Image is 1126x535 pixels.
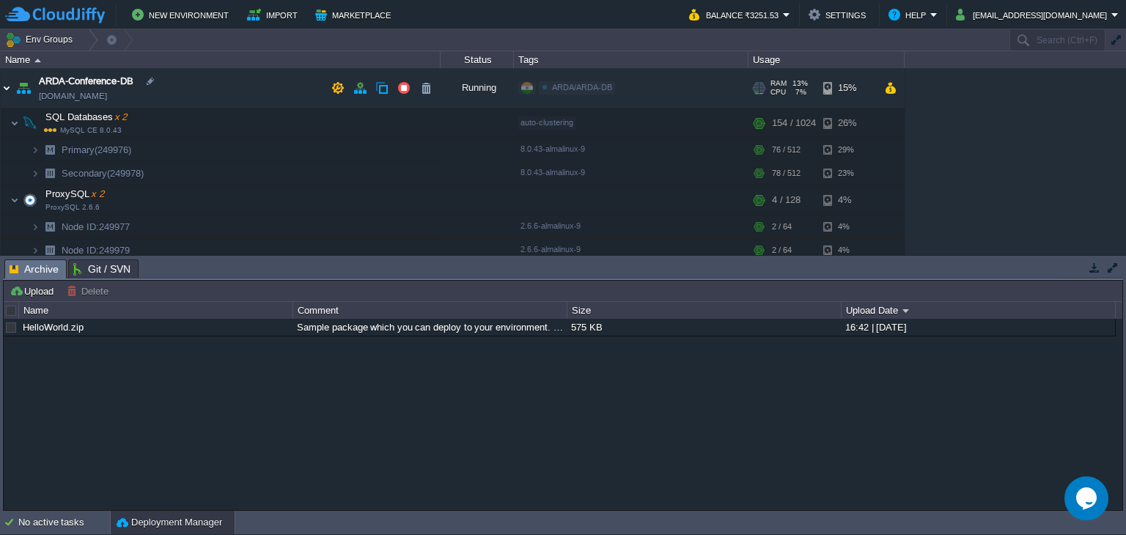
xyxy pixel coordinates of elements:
[39,74,133,89] a: ARDA-Conference-DB
[315,6,395,23] button: Marketplace
[1,51,440,68] div: Name
[60,244,132,257] a: Node ID:249979
[20,108,40,138] img: AMDAwAAAACH5BAEAAAAALAAAAAABAAEAAAICRAEAOw==
[772,239,792,262] div: 2 / 64
[823,215,871,238] div: 4%
[95,144,131,155] span: (249976)
[689,6,783,23] button: Balance ₹3251.53
[520,221,581,230] span: 2.6.6-almalinux-9
[749,51,904,68] div: Usage
[40,215,60,238] img: AMDAwAAAACH5BAEAAAAALAAAAAABAAEAAAICRAEAOw==
[40,139,60,161] img: AMDAwAAAACH5BAEAAAAALAAAAAABAAEAAAICRAEAOw==
[117,515,222,530] button: Deployment Manager
[842,319,1114,336] div: 16:42 | [DATE]
[520,168,585,177] span: 8.0.43-almalinux-9
[44,111,129,122] a: SQL Databasesx 2MySQL CE 8.0.43
[809,6,870,23] button: Settings
[823,185,871,215] div: 4%
[247,6,302,23] button: Import
[62,245,99,256] span: Node ID:
[10,108,19,138] img: AMDAwAAAACH5BAEAAAAALAAAAAABAAEAAAICRAEAOw==
[770,79,787,88] span: RAM
[113,111,128,122] span: x 2
[520,118,573,127] span: auto-clustering
[20,302,292,319] div: Name
[772,215,792,238] div: 2 / 64
[60,244,132,257] span: 249979
[73,260,130,278] span: Git / SVN
[293,319,566,336] div: Sample package which you can deploy to your environment. Feel free to delete and upload a package...
[10,185,19,215] img: AMDAwAAAACH5BAEAAAAALAAAAAABAAEAAAICRAEAOw==
[18,511,110,534] div: No active tasks
[31,215,40,238] img: AMDAwAAAACH5BAEAAAAALAAAAAABAAEAAAICRAEAOw==
[441,51,513,68] div: Status
[823,68,871,108] div: 15%
[552,83,612,92] span: ARDA/ARDA-DB
[44,126,122,134] span: MySQL CE 8.0.43
[45,203,100,212] span: ProxySQL 2.6.6
[515,51,748,68] div: Tags
[772,108,816,138] div: 154 / 1024
[23,322,84,333] a: HelloWorld.zip
[823,139,871,161] div: 29%
[34,59,41,62] img: AMDAwAAAACH5BAEAAAAALAAAAAABAAEAAAICRAEAOw==
[60,221,132,233] span: 249977
[67,284,113,298] button: Delete
[567,319,840,336] div: 575 KB
[823,239,871,262] div: 4%
[31,139,40,161] img: AMDAwAAAACH5BAEAAAAALAAAAAABAAEAAAICRAEAOw==
[823,162,871,185] div: 23%
[520,245,581,254] span: 2.6.6-almalinux-9
[20,185,40,215] img: AMDAwAAAACH5BAEAAAAALAAAAAABAAEAAAICRAEAOw==
[568,302,841,319] div: Size
[842,302,1115,319] div: Upload Date
[31,162,40,185] img: AMDAwAAAACH5BAEAAAAALAAAAAABAAEAAAICRAEAOw==
[956,6,1111,23] button: [EMAIL_ADDRESS][DOMAIN_NAME]
[294,302,567,319] div: Comment
[44,188,106,199] a: ProxySQLx 2ProxySQL 2.6.6
[772,185,801,215] div: 4 / 128
[107,168,144,179] span: (249978)
[5,29,78,50] button: Env Groups
[770,88,786,97] span: CPU
[5,6,105,24] img: CloudJiffy
[441,68,514,108] div: Running
[772,162,801,185] div: 78 / 512
[1,68,12,108] img: AMDAwAAAACH5BAEAAAAALAAAAAABAAEAAAICRAEAOw==
[13,68,34,108] img: AMDAwAAAACH5BAEAAAAALAAAAAABAAEAAAICRAEAOw==
[60,144,133,156] a: Primary(249976)
[132,6,233,23] button: New Environment
[89,188,104,199] span: x 2
[10,284,58,298] button: Upload
[60,144,133,156] span: Primary
[823,108,871,138] div: 26%
[44,188,106,200] span: ProxySQL
[39,89,107,103] span: [DOMAIN_NAME]
[60,221,132,233] a: Node ID:249977
[792,79,808,88] span: 13%
[10,260,59,278] span: Archive
[60,167,146,180] span: Secondary
[772,139,801,161] div: 76 / 512
[520,144,585,153] span: 8.0.43-almalinux-9
[792,88,806,97] span: 7%
[40,239,60,262] img: AMDAwAAAACH5BAEAAAAALAAAAAABAAEAAAICRAEAOw==
[44,111,129,123] span: SQL Databases
[40,162,60,185] img: AMDAwAAAACH5BAEAAAAALAAAAAABAAEAAAICRAEAOw==
[1064,476,1111,520] iframe: chat widget
[62,221,99,232] span: Node ID:
[31,239,40,262] img: AMDAwAAAACH5BAEAAAAALAAAAAABAAEAAAICRAEAOw==
[60,167,146,180] a: Secondary(249978)
[888,6,930,23] button: Help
